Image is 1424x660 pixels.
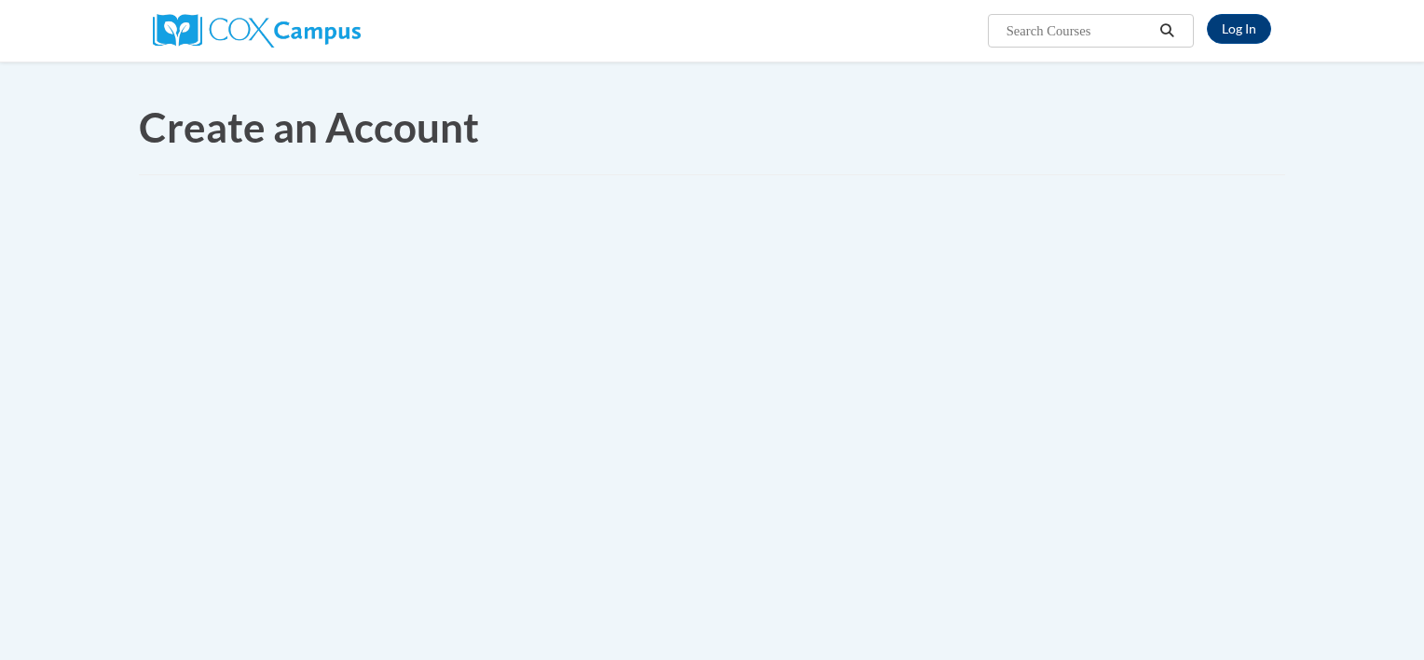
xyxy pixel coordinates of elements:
[153,21,361,37] a: Cox Campus
[139,103,479,151] span: Create an Account
[1207,14,1271,44] a: Log In
[1005,20,1154,42] input: Search Courses
[153,14,361,48] img: Cox Campus
[1154,20,1182,42] button: Search
[1159,24,1176,38] i: 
